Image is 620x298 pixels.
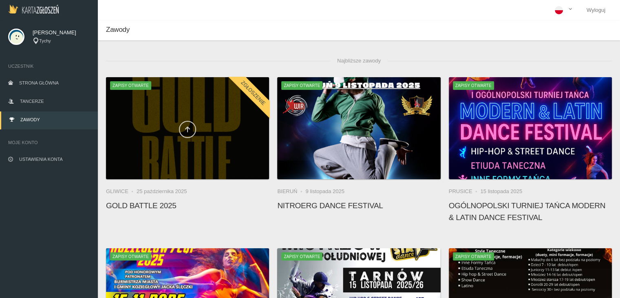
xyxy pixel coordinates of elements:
[106,187,137,196] li: Gliwice
[449,187,481,196] li: Prusice
[19,80,59,85] span: Strona główna
[110,81,151,89] span: Zapisy otwarte
[20,117,40,122] span: Zawody
[110,252,151,260] span: Zapisy otwarte
[305,187,344,196] li: 9 listopada 2025
[19,157,63,162] span: Ustawienia konta
[480,187,522,196] li: 15 listopada 2025
[277,77,440,179] a: NitroErg Dance FestivalZapisy otwarte
[106,26,130,33] span: Zawody
[20,99,44,104] span: Tancerze
[33,38,90,44] div: Tychy
[449,200,612,223] h4: Ogólnopolski Turniej Tańca MODERN & LATIN DANCE FESTIVAL
[8,62,90,70] span: Uczestnik
[281,81,322,89] span: Zapisy otwarte
[8,4,59,13] img: Logo
[277,200,440,211] h4: NitroErg Dance Festival
[137,187,187,196] li: 25 października 2025
[453,252,494,260] span: Zapisy otwarte
[331,53,387,69] span: Najbliższe zawody
[8,138,90,147] span: Moje konto
[8,29,24,45] img: svg
[281,252,322,260] span: Zapisy otwarte
[106,200,269,211] h4: Gold Battle 2025
[453,81,494,89] span: Zapisy otwarte
[449,77,612,179] a: Ogólnopolski Turniej Tańca MODERN & LATIN DANCE FESTIVALZapisy otwarte
[277,187,305,196] li: Bieruń
[277,77,440,179] img: NitroErg Dance Festival
[33,29,90,37] span: [PERSON_NAME]
[449,77,612,179] img: Ogólnopolski Turniej Tańca MODERN & LATIN DANCE FESTIVAL
[106,77,269,179] a: Gold Battle 2025Zapisy otwarteZgłoszenie
[227,67,279,119] div: Zgłoszenie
